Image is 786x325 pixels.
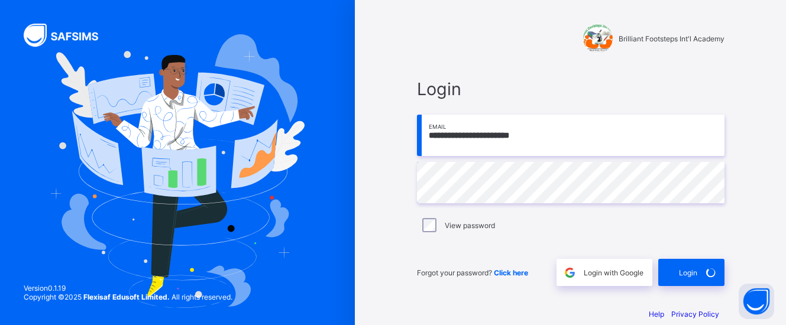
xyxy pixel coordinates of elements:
img: SAFSIMS Logo [24,24,112,47]
img: Hero Image [50,34,305,308]
span: Brilliant Footsteps Int'l Academy [619,34,724,43]
a: Privacy Policy [671,310,719,318]
span: Version 0.1.19 [24,284,232,292]
img: google.396cfc9801f0270233282035f929180a.svg [563,266,577,279]
span: Login with Google [584,268,643,277]
strong: Flexisaf Edusoft Limited. [83,292,170,301]
a: Help [649,310,664,318]
span: Login [679,268,697,277]
span: Login [417,79,724,99]
span: Copyright © 2025 All rights reserved. [24,292,232,301]
button: Open asap [739,284,774,319]
label: View password [445,221,495,230]
a: Click here [494,268,528,277]
span: Forgot your password? [417,268,528,277]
